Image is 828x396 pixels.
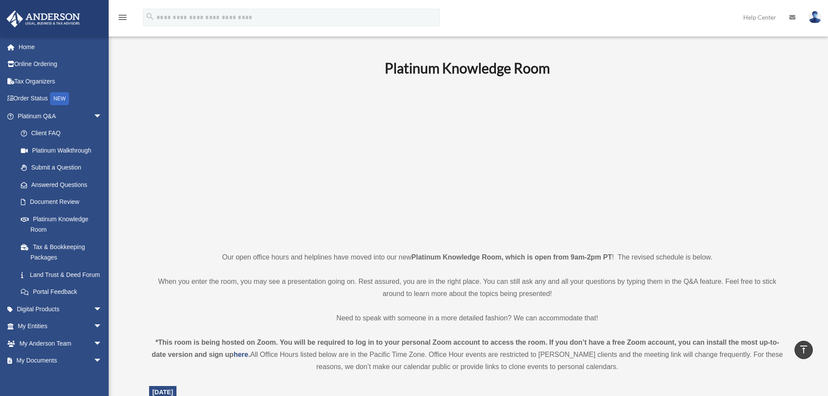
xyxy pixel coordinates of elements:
[795,341,813,359] a: vertical_align_top
[6,352,115,369] a: My Documentsarrow_drop_down
[6,318,115,335] a: My Entitiesarrow_drop_down
[6,335,115,352] a: My Anderson Teamarrow_drop_down
[808,11,821,23] img: User Pic
[12,142,115,159] a: Platinum Walkthrough
[412,253,612,261] strong: Platinum Knowledge Room, which is open from 9am-2pm PT
[149,336,786,373] div: All Office Hours listed below are in the Pacific Time Zone. Office Hour events are restricted to ...
[6,73,115,90] a: Tax Organizers
[12,125,115,142] a: Client FAQ
[12,176,115,193] a: Answered Questions
[145,12,155,21] i: search
[6,38,115,56] a: Home
[93,300,111,318] span: arrow_drop_down
[12,210,111,238] a: Platinum Knowledge Room
[4,10,83,27] img: Anderson Advisors Platinum Portal
[12,266,115,283] a: Land Trust & Deed Forum
[12,159,115,176] a: Submit a Question
[93,335,111,353] span: arrow_drop_down
[117,12,128,23] i: menu
[93,352,111,370] span: arrow_drop_down
[50,92,69,105] div: NEW
[6,90,115,108] a: Order StatusNEW
[6,300,115,318] a: Digital Productsarrow_drop_down
[248,351,250,358] strong: .
[149,276,786,300] p: When you enter the room, you may see a presentation going on. Rest assured, you are in the right ...
[6,56,115,73] a: Online Ordering
[385,60,550,77] b: Platinum Knowledge Room
[233,351,248,358] a: here
[153,389,173,396] span: [DATE]
[149,251,786,263] p: Our open office hours and helplines have moved into our new ! The revised schedule is below.
[12,193,115,211] a: Document Review
[149,312,786,324] p: Need to speak with someone in a more detailed fashion? We can accommodate that!
[12,238,115,266] a: Tax & Bookkeeping Packages
[798,344,809,355] i: vertical_align_top
[117,15,128,23] a: menu
[337,88,598,235] iframe: 231110_Toby_KnowledgeRoom
[93,107,111,125] span: arrow_drop_down
[93,318,111,336] span: arrow_drop_down
[6,107,115,125] a: Platinum Q&Aarrow_drop_down
[12,283,115,301] a: Portal Feedback
[152,339,779,358] strong: *This room is being hosted on Zoom. You will be required to log in to your personal Zoom account ...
